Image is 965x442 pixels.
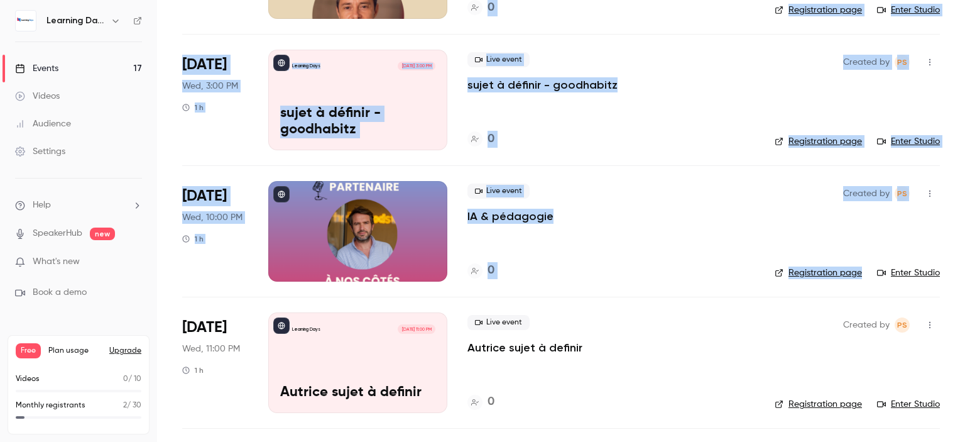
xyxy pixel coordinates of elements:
a: 0 [467,262,494,279]
h4: 0 [488,394,494,411]
h6: Learning Days [46,14,106,27]
a: Registration page [775,267,862,279]
span: Prad Selvarajah [895,186,910,201]
span: [DATE] [182,186,227,206]
div: 1 h [182,102,204,113]
span: Live event [467,184,530,199]
p: sujet à définir - goodhabitz [280,106,435,138]
h4: 0 [488,262,494,279]
a: SpeakerHub [33,227,82,240]
p: / 30 [123,400,141,411]
div: Oct 8 Wed, 10:00 PM (Europe/Paris) [182,181,248,282]
span: Live event [467,315,530,330]
a: Enter Studio [877,267,940,279]
span: Live event [467,52,530,67]
div: Audience [15,118,71,130]
li: help-dropdown-opener [15,199,142,212]
span: [DATE] 11:00 PM [398,324,435,333]
a: Autrice sujet à definir [467,340,582,355]
div: 1 h [182,365,204,375]
h4: 0 [488,131,494,148]
span: What's new [33,255,80,268]
div: Settings [15,145,65,158]
span: Book a demo [33,286,87,299]
span: PS [897,55,907,70]
a: Enter Studio [877,135,940,148]
span: [DATE] 3:00 PM [398,62,435,70]
a: Enter Studio [877,398,940,411]
span: new [90,228,115,240]
span: Created by [843,318,890,333]
p: Learning Days [292,63,320,69]
span: PS [897,318,907,333]
span: [DATE] [182,55,227,75]
div: Oct 8 Wed, 11:00 PM (Europe/Paris) [182,312,248,413]
span: Prad Selvarajah [895,318,910,333]
a: 0 [467,131,494,148]
a: Autrice sujet à definirLearning Days[DATE] 11:00 PMAutrice sujet à definir [268,312,447,413]
p: Monthly registrants [16,400,85,411]
span: Wed, 3:00 PM [182,80,238,92]
a: sujet à définir - goodhabitzLearning Days[DATE] 3:00 PMsujet à définir - goodhabitz [268,50,447,150]
button: Upgrade [109,346,141,356]
a: IA & pédagogie [467,209,553,224]
a: 0 [467,394,494,411]
p: Autrice sujet à definir [280,385,435,401]
span: Wed, 11:00 PM [182,343,240,355]
div: 1 h [182,234,204,244]
a: Registration page [775,4,862,16]
span: 2 [123,402,127,409]
a: Registration page [775,135,862,148]
img: Learning Days [16,11,36,31]
span: Help [33,199,51,212]
div: Videos [15,90,60,102]
span: Wed, 10:00 PM [182,211,243,224]
p: Learning Days [292,326,320,333]
a: Enter Studio [877,4,940,16]
span: Created by [843,55,890,70]
p: Videos [16,373,40,385]
div: Oct 8 Wed, 3:00 PM (Europe/Paris) [182,50,248,150]
p: / 10 [123,373,141,385]
a: sujet à définir - goodhabitz [467,77,618,92]
span: [DATE] [182,318,227,338]
span: PS [897,186,907,201]
a: Registration page [775,398,862,411]
span: Plan usage [48,346,102,356]
span: Free [16,343,41,358]
span: Created by [843,186,890,201]
div: Events [15,62,58,75]
span: Prad Selvarajah [895,55,910,70]
span: 0 [123,375,128,383]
